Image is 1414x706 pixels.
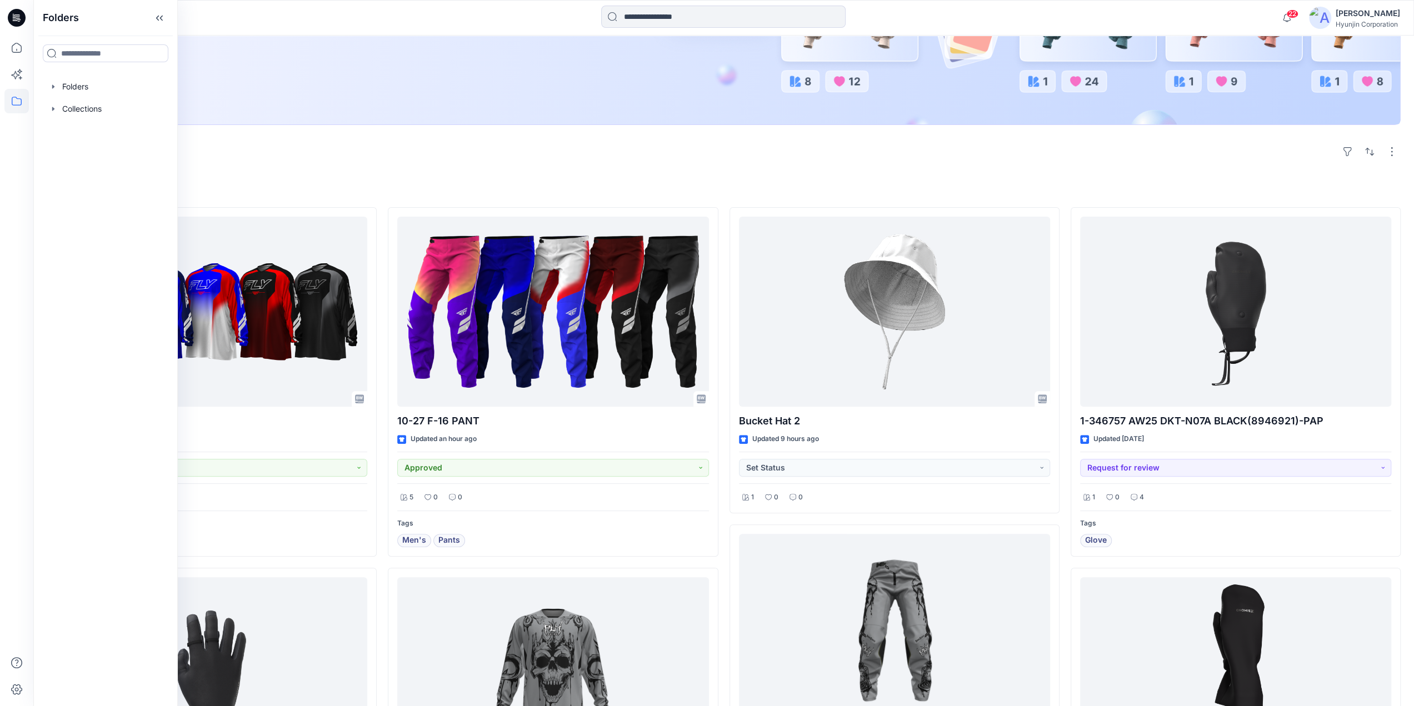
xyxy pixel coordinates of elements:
[1286,9,1298,18] span: 22
[56,413,367,429] p: 11-27 F-16 JERSEY-5XL
[56,217,367,407] a: 11-27 F-16 JERSEY-5XL
[774,492,778,503] p: 0
[1140,492,1144,503] p: 4
[1336,7,1400,20] div: [PERSON_NAME]
[1093,433,1144,445] p: Updated [DATE]
[74,52,324,74] a: Discover more
[1092,492,1095,503] p: 1
[397,413,708,429] p: 10-27 F-16 PANT
[438,534,460,547] span: Pants
[1080,217,1391,407] a: 1-346757 AW25 DKT-N07A BLACK(8946921)-PAP
[458,492,462,503] p: 0
[1115,492,1120,503] p: 0
[752,433,819,445] p: Updated 9 hours ago
[739,413,1050,429] p: Bucket Hat 2
[751,492,754,503] p: 1
[409,492,413,503] p: 5
[739,217,1050,407] a: Bucket Hat 2
[397,518,708,529] p: Tags
[1080,413,1391,429] p: 1-346757 AW25 DKT-N07A BLACK(8946921)-PAP
[433,492,438,503] p: 0
[1085,534,1107,547] span: Glove
[47,183,1401,196] h4: Styles
[397,217,708,407] a: 10-27 F-16 PANT
[798,492,803,503] p: 0
[1309,7,1331,29] img: avatar
[1080,518,1391,529] p: Tags
[1336,20,1400,28] div: Hyunjin Corporation
[411,433,477,445] p: Updated an hour ago
[402,534,426,547] span: Men's
[56,518,367,529] p: Tags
